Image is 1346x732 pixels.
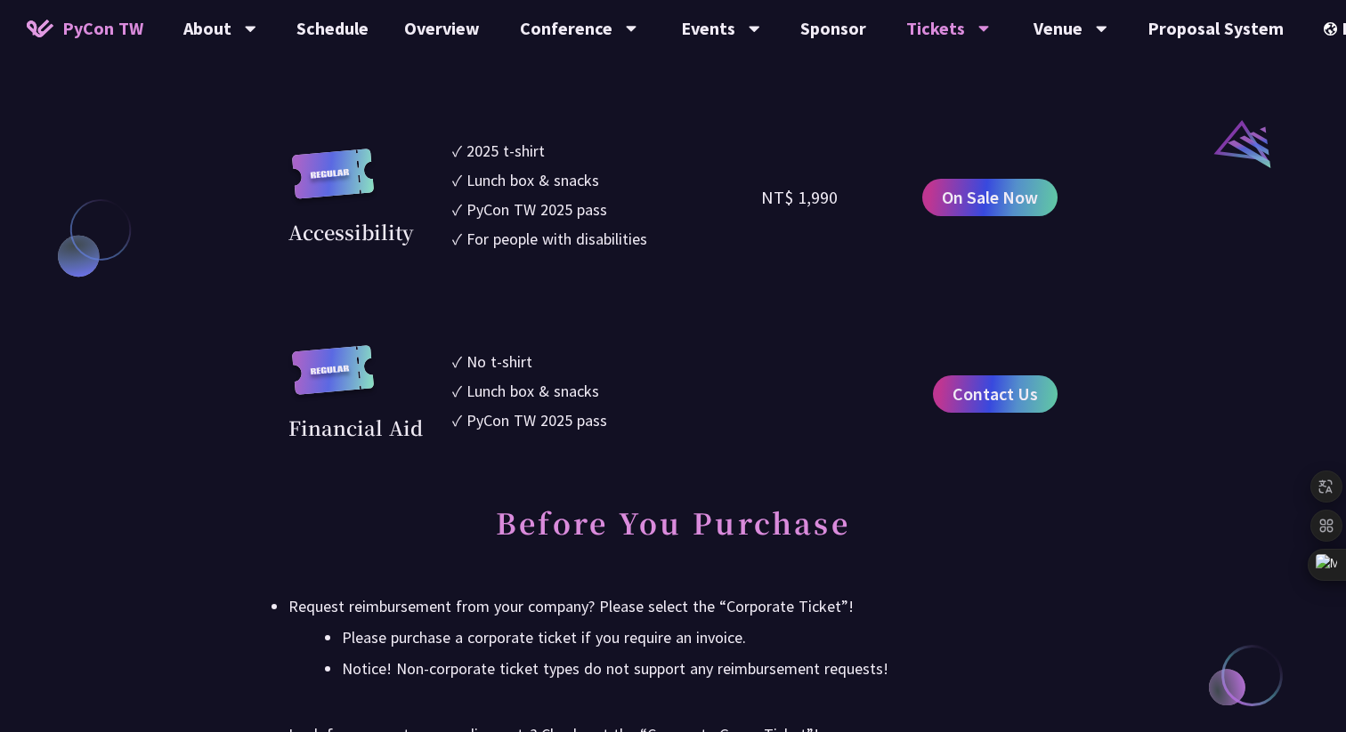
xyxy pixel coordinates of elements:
li: ✓ [452,350,761,374]
a: Contact Us [933,375,1058,413]
li: ✓ [452,139,761,163]
div: Request reimbursement from your company? Please select the “Corporate Ticket”! [288,593,1058,620]
img: regular.8f272d9.svg [288,345,377,414]
span: Contact Us [953,381,1038,407]
li: ✓ [452,408,761,432]
a: PyCon TW [9,6,161,51]
li: ✓ [452,379,761,403]
div: Lunch box & snacks [466,168,599,192]
div: Accessibility [288,217,414,246]
div: PyCon TW 2025 pass [466,197,607,221]
li: Please purchase a corporate ticket if you require an invoice. [342,624,1058,651]
img: regular.8f272d9.svg [288,149,377,217]
div: Lunch box & snacks [466,379,599,403]
li: Notice! Non-corporate ticket types do not support any reimbursement requests! [342,656,1058,682]
img: Locale Icon [1324,22,1342,36]
span: On Sale Now [942,184,1038,211]
div: PyCon TW 2025 pass [466,408,607,432]
li: ✓ [452,168,761,192]
div: NT$ 1,990 [761,184,838,211]
li: ✓ [452,197,761,221]
img: Home icon of PyCon TW 2025 [27,20,53,37]
div: No t-shirt [466,350,532,374]
a: On Sale Now [922,179,1058,216]
div: For people with disabilities [466,227,647,251]
li: ✓ [452,227,761,251]
div: 2025 t-shirt [466,139,545,163]
span: PyCon TW [62,15,143,42]
div: Financial Aid [288,413,423,442]
h2: Before You Purchase [288,487,1058,584]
